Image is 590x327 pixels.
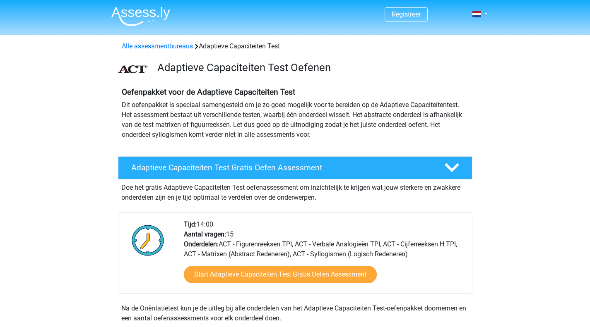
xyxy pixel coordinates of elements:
a: Registreer [392,10,421,18]
a: Alle assessmentbureaus [122,42,193,50]
h4: Adaptieve Capaciteiten Test Gratis Oefen Assessment [131,163,431,172]
div: Adaptieve Capaciteiten Test [118,41,472,51]
img: Klok [127,220,169,261]
h3: Adaptieve Capaciteiten Test Oefenen [157,61,466,74]
p: Dit oefenpakket is speciaal samengesteld om je zo goed mogelijk voor te bereiden op de Adaptieve ... [122,100,469,140]
div: 14:00 15 ACT - Figurenreeksen TPI, ACT - Verbale Analogieën TPI, ACT - Cijferreeksen H TPI, ACT -... [178,220,472,293]
img: ACT [118,65,148,73]
div: Doe het gratis Adaptieve Capaciteiten Test oefenassessment om inzichtelijk te krijgen wat jouw st... [118,179,472,203]
b: Onderdelen: [184,240,219,248]
b: Tijd: [184,220,197,228]
a: Start Adaptieve Capaciteiten Test Gratis Oefen Assessment [184,266,377,283]
a: Adaptieve Capaciteiten Test Gratis Oefen Assessment [115,156,476,179]
div: Na de Oriëntatietest kun je de uitleg bij alle onderdelen van het Adaptieve Capaciteiten Test-oef... [118,303,472,323]
img: Assessly [111,7,170,26]
b: Aantal vragen: [184,230,226,238]
b: Oefenpakket voor de Adaptieve Capaciteiten Test [122,87,295,97]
